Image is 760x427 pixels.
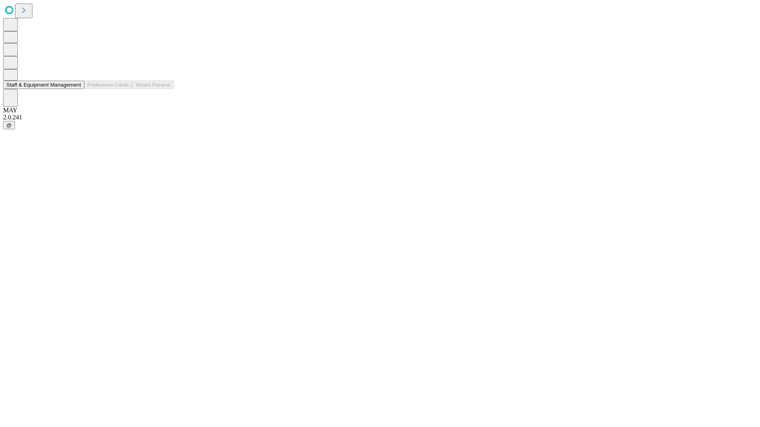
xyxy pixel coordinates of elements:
[3,114,757,121] div: 2.0.241
[3,107,757,114] div: MAY
[3,121,15,129] button: @
[6,122,12,128] span: @
[84,81,132,89] button: Preference Cards
[132,81,174,89] button: Tenant Params
[3,81,84,89] button: Staff & Equipment Management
